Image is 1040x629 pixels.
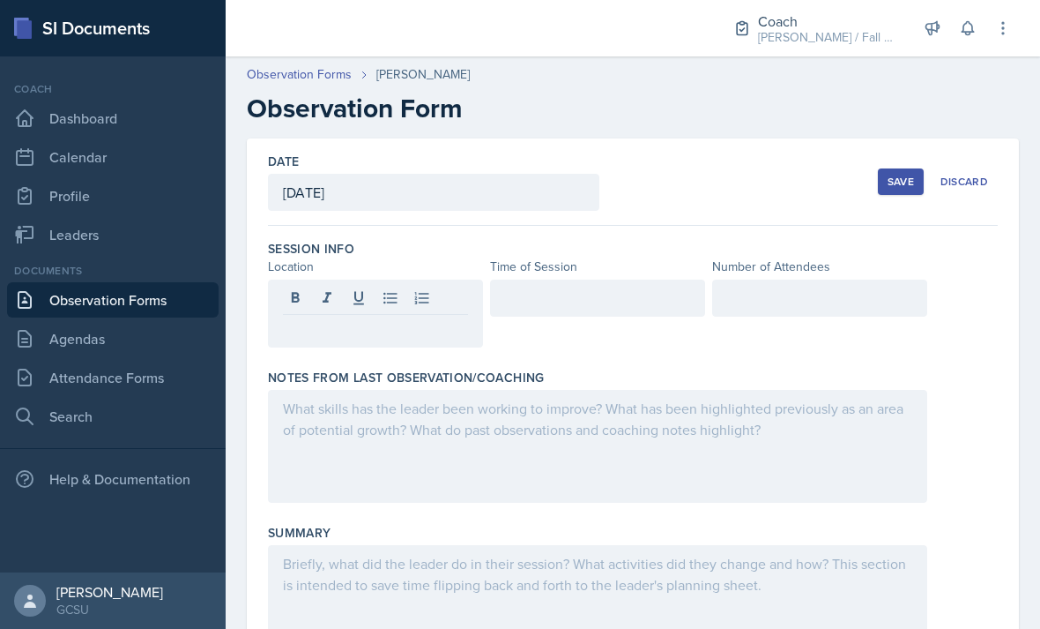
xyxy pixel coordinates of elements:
a: Agendas [7,321,219,356]
a: Observation Forms [247,65,352,84]
a: Search [7,399,219,434]
a: Profile [7,178,219,213]
a: Leaders [7,217,219,252]
label: Date [268,153,299,170]
h2: Observation Form [247,93,1019,124]
div: [PERSON_NAME] / Fall 2025 [758,28,899,47]
div: Coach [758,11,899,32]
a: Attendance Forms [7,360,219,395]
a: Calendar [7,139,219,175]
button: Discard [931,168,998,195]
div: Coach [7,81,219,97]
button: Save [878,168,924,195]
div: [PERSON_NAME] [376,65,470,84]
div: Documents [7,263,219,279]
label: Notes From Last Observation/Coaching [268,369,545,386]
div: Help & Documentation [7,461,219,497]
a: Observation Forms [7,282,219,318]
label: Session Info [268,240,354,258]
div: Number of Attendees [712,258,927,276]
div: Time of Session [490,258,705,276]
div: [PERSON_NAME] [56,583,163,601]
div: Save [888,175,914,189]
div: GCSU [56,601,163,618]
div: Discard [940,175,988,189]
label: Summary [268,524,331,542]
a: Dashboard [7,101,219,136]
div: Location [268,258,483,276]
